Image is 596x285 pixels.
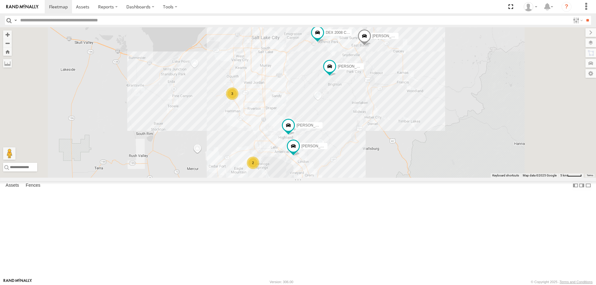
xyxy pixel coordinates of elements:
[558,173,584,178] button: Map Scale: 5 km per 43 pixels
[585,181,591,190] label: Hide Summary Table
[3,279,32,285] a: Visit our Website
[372,34,431,38] span: [PERSON_NAME] 2017 E350 GT1
[296,123,357,127] span: [PERSON_NAME] 2016 Chevy 3500
[523,174,557,177] span: Map data ©2025 Google
[23,181,43,190] label: Fences
[571,16,584,25] label: Search Filter Options
[3,30,12,39] button: Zoom in
[579,181,585,190] label: Dock Summary Table to the Right
[3,39,12,47] button: Zoom out
[326,30,354,35] span: DEX 2008 Chevy
[560,280,593,284] a: Terms and Conditions
[492,173,519,178] button: Keyboard shortcuts
[301,144,352,148] span: [PERSON_NAME] -2023 F150
[531,280,593,284] div: © Copyright 2025 -
[338,64,388,69] span: [PERSON_NAME] -2017 F150
[572,181,579,190] label: Dock Summary Table to the Left
[562,2,571,12] i: ?
[521,2,540,11] div: Allen Bauer
[226,87,238,100] div: 3
[270,280,293,284] div: Version: 306.00
[13,16,18,25] label: Search Query
[560,174,567,177] span: 5 km
[3,59,12,68] label: Measure
[585,69,596,78] label: Map Settings
[587,174,593,177] a: Terms (opens in new tab)
[247,157,259,169] div: 2
[3,147,16,160] button: Drag Pegman onto the map to open Street View
[2,181,22,190] label: Assets
[6,5,38,9] img: rand-logo.svg
[3,47,12,56] button: Zoom Home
